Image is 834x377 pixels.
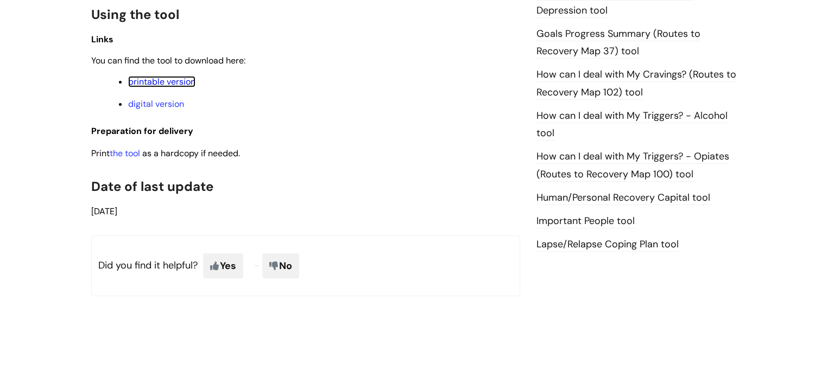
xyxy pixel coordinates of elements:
a: the tool [110,148,140,159]
a: How can I deal with My Triggers? - Opiates (Routes to Recovery Map 100) tool [536,150,729,181]
p: Did you find it helpful? [91,235,520,296]
a: Human/Personal Recovery Capital tool [536,191,710,205]
span: Yes [203,253,243,278]
a: How can I deal with My Cravings? (Routes to Recovery Map 102) tool [536,68,736,99]
span: You can find the tool to download here: [91,55,245,66]
span: Preparation for delivery [91,125,193,137]
span: Print [91,148,140,159]
span: Date of last update [91,178,213,195]
a: Important People tool [536,214,635,228]
a: Goals Progress Summary (Routes to Recovery Map 37) tool [536,27,700,59]
span: Using the tool [91,6,179,23]
span: No [262,253,299,278]
a: digital version [128,98,184,110]
span: [DATE] [91,206,117,217]
a: How can I deal with My Triggers? - Alcohol tool [536,109,728,140]
span: as a hardcopy if needed. [142,148,240,159]
span: Links [91,34,113,45]
a: Lapse/Relapse Coping Plan tool [536,238,679,252]
a: printable version [128,76,195,87]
